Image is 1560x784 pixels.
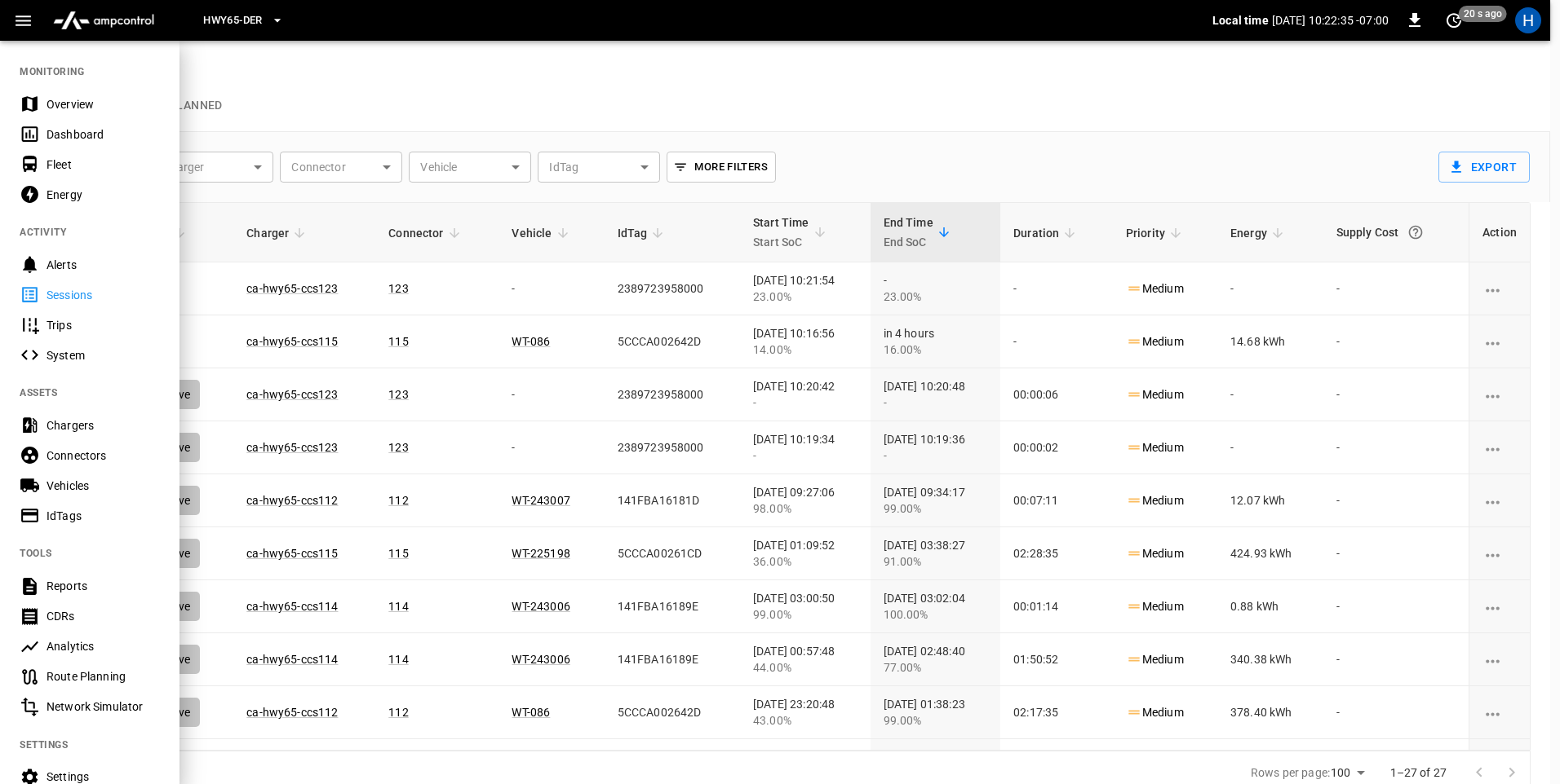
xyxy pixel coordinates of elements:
div: profile-icon [1515,7,1541,33]
img: ampcontrol.io logo [47,5,161,36]
div: Connectors [47,447,160,464]
div: IdTags [47,508,160,524]
div: Route Planning [47,668,160,685]
div: Alerts [47,257,160,273]
span: HWY65-DER [203,11,262,30]
div: Analytics [47,638,160,654]
div: Fleet [47,156,160,173]
div: CDRs [47,608,160,624]
span: 20 s ago [1459,6,1507,22]
div: Chargers [47,417,160,434]
div: Trips [47,317,160,333]
p: [DATE] 10:22:35 -07:00 [1272,12,1389,29]
div: Overview [47,96,160,112]
div: System [47,347,160,363]
div: Sessions [47,287,160,303]
p: Local time [1212,12,1269,29]
div: Energy [47,187,160,203]
div: Dashboard [47,126,160,143]
button: set refresh interval [1441,7,1467,33]
div: Reports [47,578,160,594]
div: Network Simulator [47,698,160,715]
div: Vehicles [47,478,160,494]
